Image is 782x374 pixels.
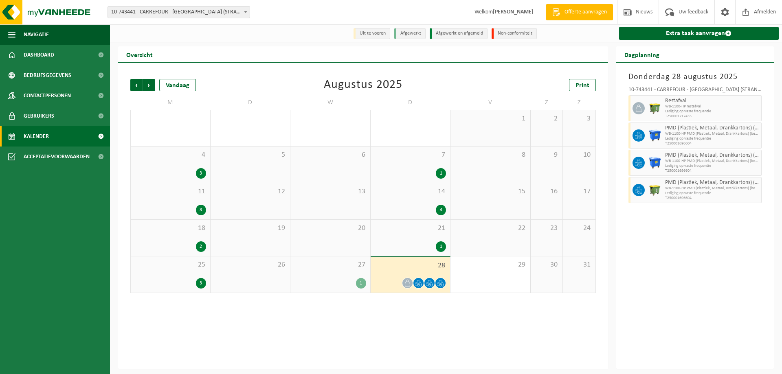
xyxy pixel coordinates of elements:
li: Afgewerkt [394,28,426,39]
img: WB-1100-HPE-GN-51 [649,102,661,114]
span: 19 [215,224,286,233]
span: 10 [567,151,591,160]
span: 22 [455,224,526,233]
span: PMD (Plastiek, Metaal, Drankkartons) (bedrijven) [665,125,760,131]
div: 2 [196,241,206,252]
div: Vandaag [159,79,196,91]
span: 23 [535,224,559,233]
span: 29 [455,260,526,269]
td: Z [531,95,563,110]
span: WB-1100-HP PMD (Plastiek, Metaal, Drankkartons) (bedrijven) [665,159,760,164]
span: 14 [375,187,446,196]
span: WB-1100-HP PMD (Plastiek, Metaal, Drankkartons) (bedrijven) [665,131,760,136]
span: Bedrijfsgegevens [24,65,71,85]
h2: Overzicht [118,46,161,62]
li: Afgewerkt en afgemeld [430,28,488,39]
span: 24 [567,224,591,233]
h3: Donderdag 28 augustus 2025 [628,71,762,83]
img: WB-1100-HPE-BE-04 [649,157,661,169]
span: 6 [294,151,366,160]
span: 11 [135,187,206,196]
strong: [PERSON_NAME] [493,9,534,15]
span: WB-1100-HP PMD (Plastiek, Metaal, Drankkartons) (bedrijven) [665,186,760,191]
span: PMD (Plastiek, Metaal, Drankkartons) (bedrijven) [665,152,760,159]
div: 3 [196,205,206,215]
span: 1 [455,114,526,123]
td: D [211,95,291,110]
span: 28 [375,261,446,270]
h2: Dagplanning [616,46,668,62]
span: 27 [294,260,366,269]
span: 31 [567,260,591,269]
span: 30 [535,260,559,269]
span: Dashboard [24,45,54,65]
span: Lediging op vaste frequentie [665,109,760,114]
span: 18 [135,224,206,233]
span: T250001696604 [665,168,760,173]
img: WB-1100-HPE-BE-01 [649,129,661,142]
span: T250001717455 [665,114,760,119]
span: Contactpersonen [24,85,71,106]
span: 20 [294,224,366,233]
span: Offerte aanvragen [562,8,609,16]
div: 3 [196,168,206,179]
div: Augustus 2025 [324,79,402,91]
span: Vorige [130,79,143,91]
span: 15 [455,187,526,196]
span: Acceptatievoorwaarden [24,147,90,167]
div: 10-743441 - CARREFOUR - [GEOGRAPHIC_DATA] (STRANDLAAN) 691 - KOKSIJDE [628,87,762,95]
span: T250001696604 [665,141,760,146]
span: 2 [535,114,559,123]
td: V [450,95,531,110]
td: D [371,95,451,110]
span: Gebruikers [24,106,54,126]
li: Non-conformiteit [492,28,537,39]
span: 5 [215,151,286,160]
span: Restafval [665,98,760,104]
div: 1 [436,168,446,179]
span: Kalender [24,126,49,147]
span: 12 [215,187,286,196]
span: 4 [135,151,206,160]
div: 1 [436,241,446,252]
span: 10-743441 - CARREFOUR - KOKSIJDE (STRANDLAAN) 691 - KOKSIJDE [108,6,250,18]
a: Offerte aanvragen [546,4,613,20]
td: W [290,95,371,110]
div: 3 [196,278,206,289]
span: PMD (Plastiek, Metaal, Drankkartons) (bedrijven) [665,179,760,186]
li: Uit te voeren [354,28,390,39]
span: Lediging op vaste frequentie [665,191,760,196]
span: 7 [375,151,446,160]
span: Lediging op vaste frequentie [665,164,760,168]
span: WB-1100-HP restafval [665,104,760,109]
span: 17 [567,187,591,196]
span: Lediging op vaste frequentie [665,136,760,141]
div: 4 [436,205,446,215]
span: 3 [567,114,591,123]
td: Z [563,95,595,110]
span: 10-743441 - CARREFOUR - KOKSIJDE (STRANDLAAN) 691 - KOKSIJDE [108,7,250,18]
span: 13 [294,187,366,196]
span: Volgende [143,79,155,91]
a: Extra taak aanvragen [619,27,779,40]
img: WB-1100-HPE-GN-51 [649,184,661,196]
span: 9 [535,151,559,160]
span: T250001696604 [665,196,760,201]
td: M [130,95,211,110]
span: Navigatie [24,24,49,45]
span: Print [576,82,589,89]
span: 16 [535,187,559,196]
span: 26 [215,260,286,269]
span: 21 [375,224,446,233]
span: 25 [135,260,206,269]
a: Print [569,79,596,91]
span: 8 [455,151,526,160]
div: 1 [356,278,366,289]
